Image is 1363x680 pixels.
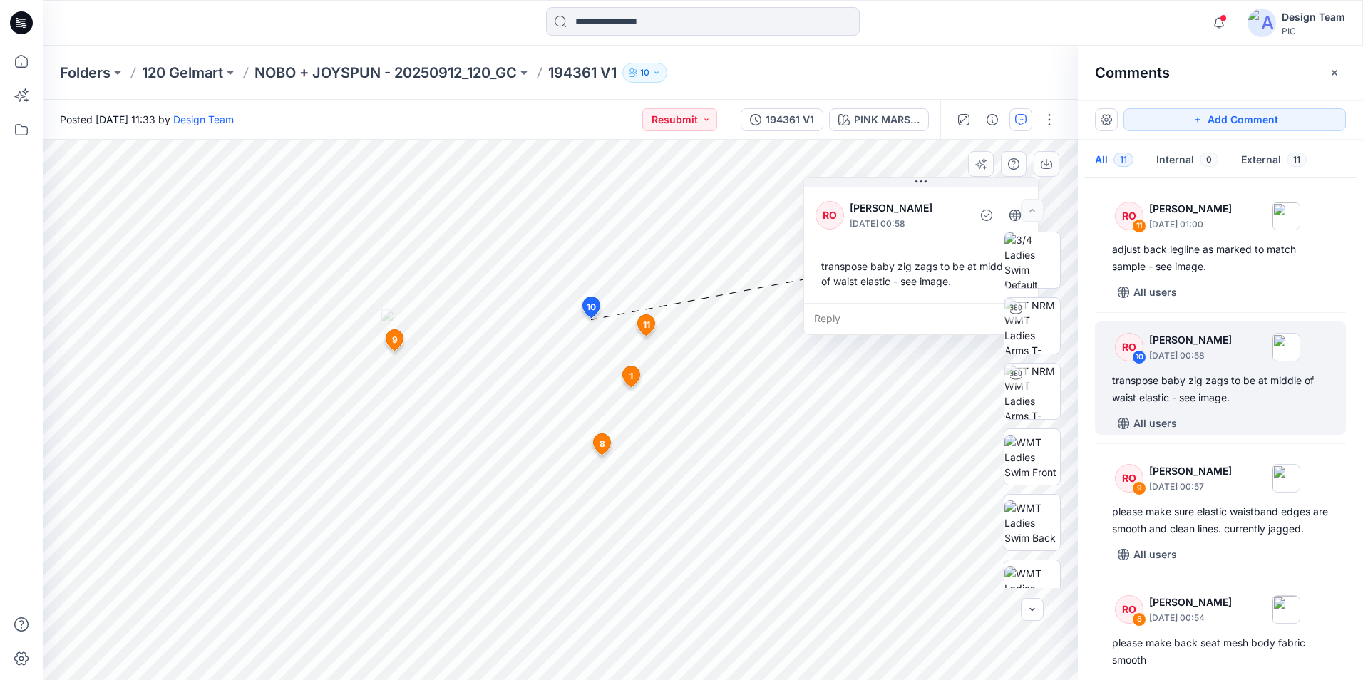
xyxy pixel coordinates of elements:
button: Details [981,108,1004,131]
button: PINK MARSHMALLOW [829,108,929,131]
div: PIC [1282,26,1345,36]
div: 194361 V1 [766,112,814,128]
button: All [1084,143,1145,179]
p: [DATE] 00:58 [850,217,966,231]
p: All users [1133,284,1177,301]
div: transpose baby zig zags to be at middle of waist elastic - see image. [816,253,1027,294]
button: External [1230,143,1318,179]
a: NOBO + JOYSPUN - 20250912_120_GC [254,63,517,83]
div: 9 [1132,481,1146,495]
p: [PERSON_NAME] [850,200,966,217]
div: 11 [1132,219,1146,233]
div: 8 [1132,612,1146,627]
p: [DATE] 00:57 [1149,480,1232,494]
span: 11 [1113,153,1133,167]
div: RO [816,201,844,230]
span: Posted [DATE] 11:33 by [60,112,234,127]
p: [DATE] 00:54 [1149,611,1232,625]
span: 11 [643,319,650,331]
span: 9 [392,334,398,346]
button: Internal [1145,143,1230,179]
div: transpose baby zig zags to be at middle of waist elastic - see image. [1112,372,1329,406]
div: RO [1115,464,1143,493]
span: 11 [1287,153,1307,167]
p: [PERSON_NAME] [1149,331,1232,349]
p: [DATE] 00:58 [1149,349,1232,363]
span: 10 [587,301,596,314]
p: All users [1133,415,1177,432]
p: All users [1133,546,1177,563]
span: 1 [629,370,633,383]
button: Add Comment [1123,108,1346,131]
img: avatar [1248,9,1276,37]
img: TT NRM WMT Ladies Arms T-POSE [1004,298,1060,354]
a: 120 Gelmart [142,63,223,83]
button: 10 [622,63,667,83]
p: [PERSON_NAME] [1149,594,1232,611]
button: 194361 V1 [741,108,823,131]
div: Design Team [1282,9,1345,26]
img: WMT Ladies Swim Left [1004,566,1060,611]
span: 0 [1200,153,1218,167]
p: 194361 V1 [548,63,617,83]
div: RO [1115,333,1143,361]
div: please make back seat mesh body fabric smooth [1112,634,1329,669]
img: TT NRM WMT Ladies Arms T-POSE [1004,364,1060,419]
p: [PERSON_NAME] [1149,200,1232,217]
p: 10 [640,65,649,81]
p: [PERSON_NAME] [1149,463,1232,480]
a: Folders [60,63,110,83]
span: 8 [600,438,605,450]
div: PINK MARSHMALLOW [854,112,920,128]
div: RO [1115,595,1143,624]
a: Design Team [173,113,234,125]
p: [DATE] 01:00 [1149,217,1232,232]
div: 10 [1132,350,1146,364]
img: WMT Ladies Swim Back [1004,500,1060,545]
img: 3/4 Ladies Swim Default [1004,232,1060,288]
button: All users [1112,543,1183,566]
button: All users [1112,281,1183,304]
h2: Comments [1095,64,1170,81]
div: adjust back legline as marked to match sample - see image. [1112,241,1329,275]
div: RO [1115,202,1143,230]
button: All users [1112,412,1183,435]
img: WMT Ladies Swim Front [1004,435,1060,480]
div: please make sure elastic waistband edges are smooth and clean lines. currently jagged. [1112,503,1329,537]
div: Reply [804,303,1038,334]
